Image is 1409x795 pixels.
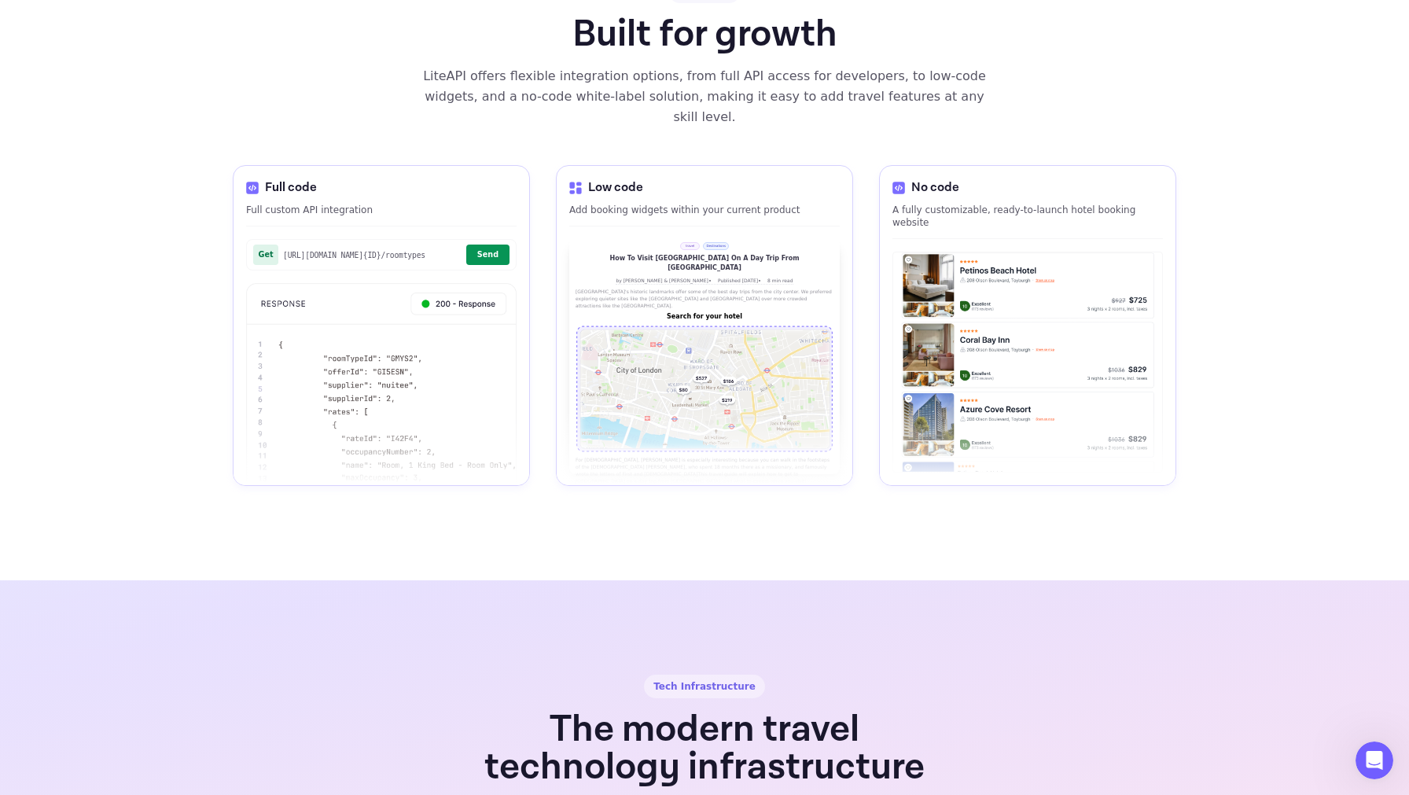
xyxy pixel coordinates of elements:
[422,66,987,127] div: LiteAPI offers flexible integration options, from full API access for developers, to low-code wid...
[767,277,793,284] li: 8 min read
[703,242,729,250] span: Destinations
[892,182,905,194] img: Code Icon
[1356,742,1393,779] iframe: Intercom live chat
[246,283,517,544] img: API Integration
[718,277,758,284] li: Published [DATE]
[283,251,462,259] span: [URL][DOMAIN_NAME] {ID} /roomtypes
[893,252,1162,472] img: Hotel Card
[569,204,840,216] p: Add booking widgets within your current product
[466,245,510,265] button: Send
[576,312,833,322] h6: Search for your hotel
[253,245,278,265] span: Get
[576,288,833,309] p: [GEOGRAPHIC_DATA]'s historic landmarks offer some of the best day trips from the city center. We ...
[616,277,708,284] li: by [PERSON_NAME] & [PERSON_NAME]
[569,182,582,194] img: Code Icon
[911,179,959,197] span: No code
[465,711,945,786] h1: The modern travel technology infrastructure
[576,456,833,484] p: For [DEMOGRAPHIC_DATA], [PERSON_NAME] is especially interesting because you can walk in the foots...
[588,179,643,197] span: Low code
[644,675,765,698] div: Tech Infrastructure
[680,242,700,250] span: travel
[576,325,833,453] img: Map Placeholder
[572,16,837,53] h1: Built for growth
[576,254,833,273] h6: How To Visit [GEOGRAPHIC_DATA] On A Day Trip From [GEOGRAPHIC_DATA]
[892,204,1163,229] p: A fully customizable, ready-to-launch hotel booking website
[246,182,259,194] img: Code Icon
[265,179,317,197] span: Full code
[246,204,517,216] p: Full custom API integration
